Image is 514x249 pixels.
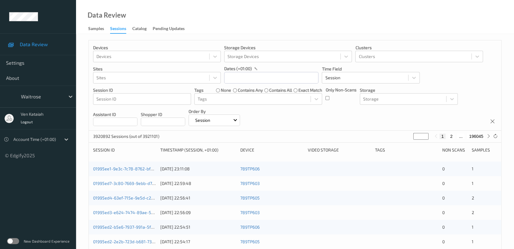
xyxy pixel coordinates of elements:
p: Storage [360,87,458,93]
div: Sessions [110,26,126,34]
span: 0 [442,224,445,230]
a: 01995ee1-9e3c-7c78-8762-bfa6ce7f0a05 [93,166,173,171]
span: 1 [472,166,474,171]
div: Samples [472,147,497,153]
a: 789TP603 [240,181,260,186]
p: Only Non-Scans [325,87,356,93]
button: 1 [439,134,446,139]
div: [DATE] 23:11:08 [160,166,236,172]
button: 196045 [467,134,485,139]
span: 1 [472,224,474,230]
span: 1 [472,239,474,244]
a: 01995ed2-2e2b-723d-b681-731b226b0049 [93,239,176,244]
a: 01995ed2-b5e6-7937-991a-5f53b9c6e6ec [93,224,175,230]
p: Clusters [355,45,483,51]
p: dates (+01:00) [224,66,252,72]
p: Tags [194,87,203,93]
div: [DATE] 22:54:51 [160,224,236,230]
a: Samples [88,25,110,33]
div: Tags [375,147,438,153]
a: 789TP606 [240,166,260,171]
p: Sites [93,66,221,72]
span: 0 [442,181,445,186]
p: Storage Devices [224,45,352,51]
div: [DATE] 22:59:48 [160,180,236,186]
label: exact match [298,87,322,93]
span: 2 [472,195,474,200]
div: Catalog [132,26,147,33]
span: 0 [442,239,445,244]
p: Shopper ID [141,111,185,118]
div: Pending Updates [153,26,185,33]
a: 789TP603 [240,210,260,215]
span: 0 [442,210,445,215]
a: 789TP605 [240,239,260,244]
button: 2 [448,134,454,139]
a: 789TP606 [240,224,260,230]
div: Device [240,147,303,153]
p: Session ID [93,87,191,93]
div: Samples [88,26,104,33]
div: Data Review [88,12,126,18]
div: [DATE] 22:56:09 [160,210,236,216]
label: none [221,87,231,93]
button: ... [457,134,464,139]
span: 0 [442,195,445,200]
span: 0 [442,166,445,171]
span: 1 [472,181,474,186]
a: Sessions [110,25,132,34]
p: Assistant ID [93,111,137,118]
a: 789TP605 [240,195,260,200]
p: Devices [93,45,221,51]
div: Timestamp (Session, +01:00) [160,147,236,153]
a: 01995ed3-e624-7474-89ae-5a4bc6836f14 [93,210,177,215]
a: 01995ed7-3c80-7669-9ebb-d7ccbc0ad372 [93,181,175,186]
div: Video Storage [307,147,370,153]
p: Time Field [322,66,420,72]
p: Order By [189,108,240,114]
div: Non Scans [442,147,467,153]
label: contains all [269,87,292,93]
a: Catalog [132,25,153,33]
span: 2 [472,210,474,215]
div: [DATE] 22:54:17 [160,239,236,245]
label: contains any [238,87,262,93]
p: 3920892 Sessions (out of 3921101) [93,133,159,139]
div: Session ID [93,147,156,153]
a: 01995ed4-63ef-715e-9e5d-c2bc4ecf8ce6 [93,195,174,200]
div: [DATE] 22:56:41 [160,195,236,201]
a: Pending Updates [153,25,191,33]
p: Session [193,117,212,123]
